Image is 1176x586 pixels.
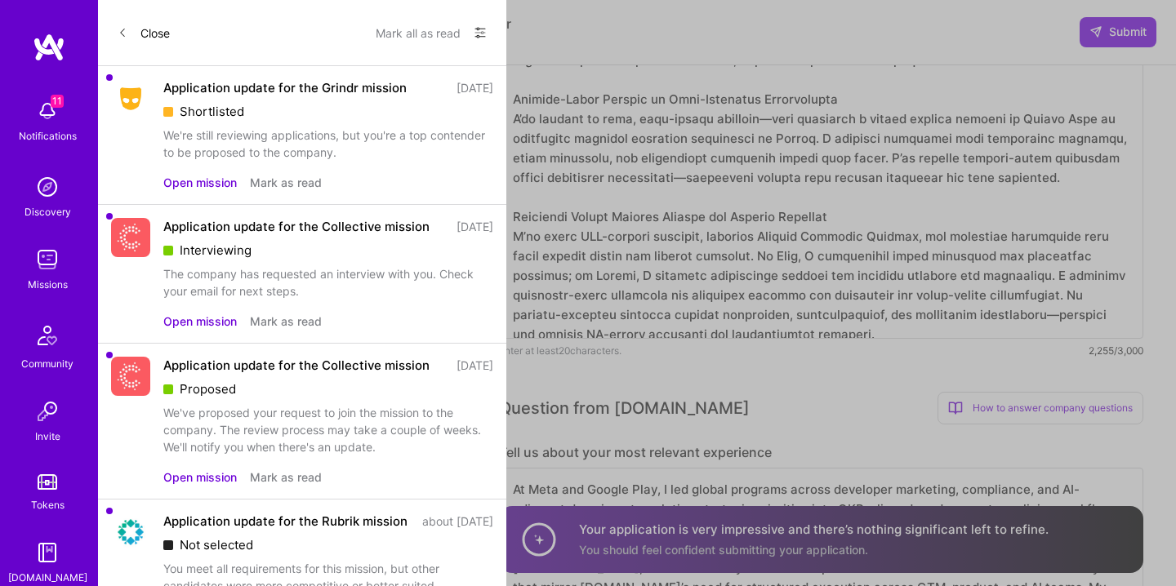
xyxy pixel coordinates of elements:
[111,513,150,552] img: Company Logo
[457,79,493,96] div: [DATE]
[163,536,493,553] div: Not selected
[457,357,493,374] div: [DATE]
[163,242,493,259] div: Interviewing
[28,276,68,293] div: Missions
[31,243,64,276] img: teamwork
[163,79,407,96] div: Application update for the Grindr mission
[163,468,237,486] button: Open mission
[163,127,493,161] div: We're still reviewing applications, but you're a top contender to be proposed to the company.
[24,203,71,220] div: Discovery
[31,536,64,569] img: guide book
[163,174,237,191] button: Open mission
[250,174,322,191] button: Mark as read
[35,428,60,445] div: Invite
[8,569,87,586] div: [DOMAIN_NAME]
[163,313,237,330] button: Open mission
[376,20,461,46] button: Mark all as read
[163,218,430,235] div: Application update for the Collective mission
[33,33,65,62] img: logo
[163,265,493,300] div: The company has requested an interview with you. Check your email for next steps.
[31,496,65,513] div: Tokens
[163,357,430,374] div: Application update for the Collective mission
[28,316,67,355] img: Community
[250,468,322,486] button: Mark as read
[38,474,57,490] img: tokens
[31,395,64,428] img: Invite
[163,513,408,530] div: Application update for the Rubrik mission
[163,380,493,397] div: Proposed
[111,84,150,113] img: Company Logo
[31,171,64,203] img: discovery
[250,313,322,330] button: Mark as read
[111,357,150,396] img: Company Logo
[457,218,493,235] div: [DATE]
[163,103,493,120] div: Shortlisted
[118,20,170,46] button: Close
[111,218,150,257] img: Company Logo
[163,404,493,455] div: We've proposed your request to join the mission to the company. The review process may take a cou...
[422,513,493,530] div: about [DATE]
[21,355,73,372] div: Community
